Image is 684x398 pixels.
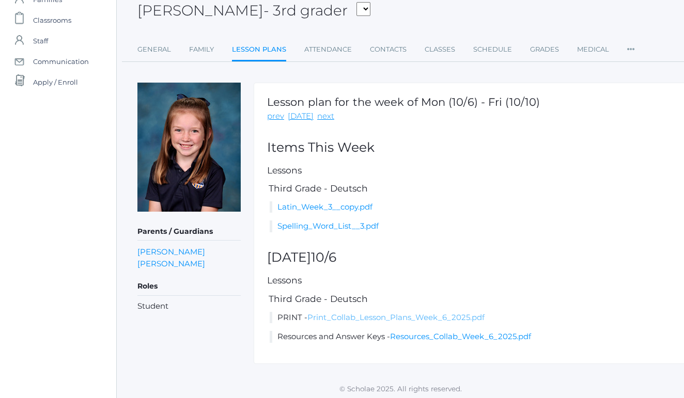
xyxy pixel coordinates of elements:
a: [DATE] [288,110,314,122]
a: Print_Collab_Lesson_Plans_Week_6_2025.pdf [307,312,485,322]
a: Resources_Collab_Week_6_2025.pdf [390,331,531,341]
h2: [PERSON_NAME] [137,3,370,19]
a: Contacts [370,39,407,60]
a: Attendance [304,39,352,60]
span: Communication [33,51,89,72]
img: Fiona Watters [137,83,241,212]
h5: Parents / Guardians [137,223,241,241]
span: - 3rd grader [263,2,348,19]
span: 10/6 [311,249,336,265]
li: Student [137,300,241,312]
a: Medical [577,39,609,60]
a: Family [189,39,214,60]
a: Latin_Week_3__copy.pdf [277,202,372,212]
a: [PERSON_NAME] [137,258,205,269]
a: prev [267,110,284,122]
h1: Lesson plan for the week of Mon (10/6) - Fri (10/10) [267,96,540,108]
a: Lesson Plans [232,39,286,61]
a: Spelling_Word_List__3.pdf [277,221,379,231]
a: Schedule [473,39,512,60]
p: © Scholae 2025. All rights reserved. [117,384,684,394]
span: Classrooms [33,10,71,30]
a: [PERSON_NAME] [137,246,205,258]
a: General [137,39,171,60]
span: Staff [33,30,48,51]
a: Grades [530,39,559,60]
h5: Roles [137,278,241,295]
span: Apply / Enroll [33,72,78,92]
a: Classes [425,39,455,60]
a: next [317,110,334,122]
